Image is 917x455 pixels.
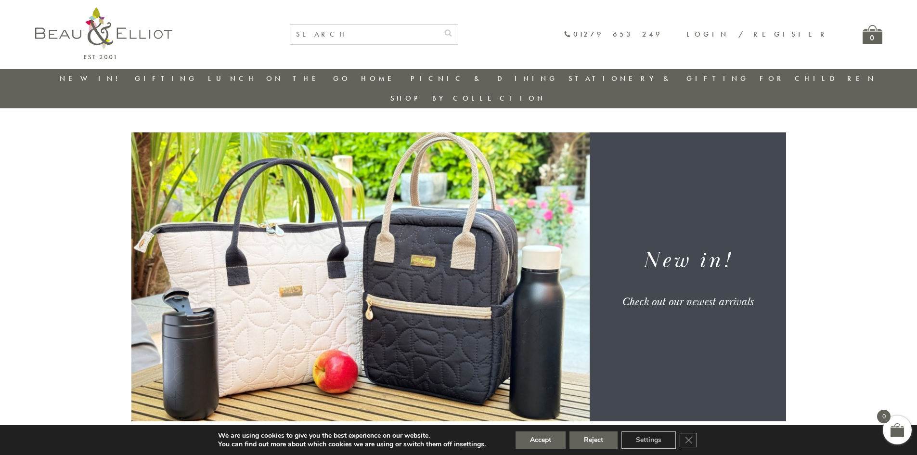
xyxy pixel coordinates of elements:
[569,431,618,449] button: Reject
[601,246,774,275] h1: New in!
[460,440,484,449] button: settings
[60,74,124,83] a: New in!
[568,74,749,83] a: Stationery & Gifting
[680,433,697,447] button: Close GDPR Cookie Banner
[218,440,486,449] p: You can find out more about which cookies we are using or switch them off in .
[601,295,774,309] div: Check out our newest arrivals
[863,25,882,44] a: 0
[411,74,558,83] a: Picnic & Dining
[621,431,676,449] button: Settings
[564,30,662,39] a: 01279 653 249
[390,93,546,103] a: Shop by collection
[218,431,486,440] p: We are using cookies to give you the best experience on our website.
[208,74,350,83] a: Lunch On The Go
[35,7,172,59] img: logo
[290,25,439,44] input: SEARCH
[686,29,829,39] a: Login / Register
[135,74,197,83] a: Gifting
[877,410,891,423] span: 0
[516,431,566,449] button: Accept
[361,74,400,83] a: Home
[760,74,877,83] a: For Children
